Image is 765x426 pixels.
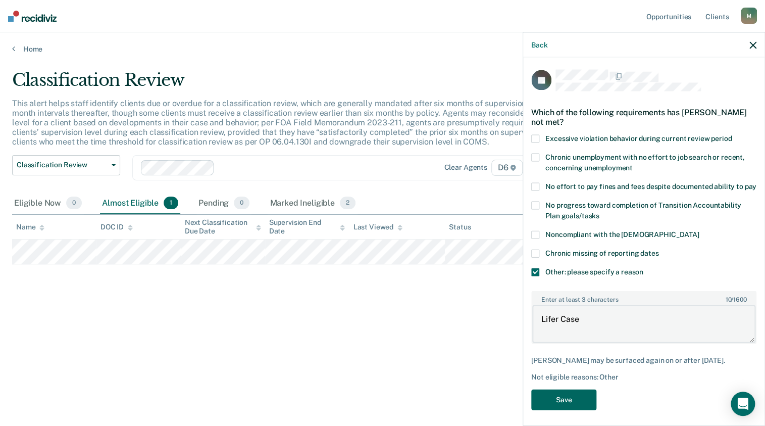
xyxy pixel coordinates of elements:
div: Not eligible reasons: Other [531,373,756,382]
span: 10 [725,296,731,303]
div: Marked Ineligible [268,193,358,215]
span: Chronic missing of reporting dates [545,249,658,257]
div: DOC ID [100,223,133,231]
span: Chronic unemployment with no effort to job search or recent, concerning unemployment [545,153,745,171]
span: Classification Review [17,161,108,169]
span: 0 [234,197,249,210]
span: D6 [491,160,523,176]
span: No progress toward completion of Transition Accountability Plan goals/tasks [545,201,741,219]
div: Name [16,223,44,231]
div: Supervision End Date [269,218,345,235]
div: Status [449,223,471,231]
div: Open Intercom Messenger [731,392,755,416]
p: This alert helps staff identify clients due or overdue for a classification review, which are gen... [12,99,586,147]
span: 0 [66,197,82,210]
span: No effort to pay fines and fees despite documented ability to pay [545,182,756,190]
div: Eligible Now [12,193,84,215]
span: 1 [164,197,178,210]
img: Recidiviz [8,11,57,22]
span: Other: please specify a reason [545,267,643,275]
button: Back [531,40,547,49]
div: Clear agents [444,163,487,172]
label: Enter at least 3 characters [532,292,755,303]
div: Pending [196,193,251,215]
div: Almost Eligible [100,193,180,215]
div: M [741,8,757,24]
span: Excessive violation behavior during current review period [545,134,732,142]
div: [PERSON_NAME] may be surfaced again on or after [DATE]. [531,356,756,364]
div: Next Classification Due Date [185,218,261,235]
div: Which of the following requirements has [PERSON_NAME] not met? [531,99,756,134]
button: Save [531,390,596,410]
a: Home [12,44,753,54]
textarea: Lifer Case [532,305,755,343]
div: Last Viewed [353,223,402,231]
span: 2 [340,197,355,210]
div: Classification Review [12,70,586,99]
span: / 1600 [725,296,746,303]
span: Noncompliant with the [DEMOGRAPHIC_DATA] [545,230,699,238]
